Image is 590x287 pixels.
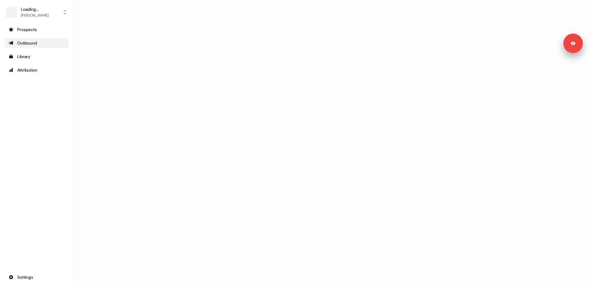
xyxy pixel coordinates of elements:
div: Attribution [9,67,65,73]
a: Go to attribution [5,65,69,75]
a: Go to prospects [5,25,69,34]
div: Library [9,53,65,60]
a: Go to templates [5,52,69,61]
a: Go to integrations [5,272,69,282]
div: Outbound [9,40,65,46]
div: Prospects [9,26,65,33]
div: Settings [9,274,65,280]
a: Go to outbound experience [5,38,69,48]
button: Loading...[PERSON_NAME] [5,5,69,20]
div: [PERSON_NAME] [21,12,49,18]
div: Loading... [21,6,49,12]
